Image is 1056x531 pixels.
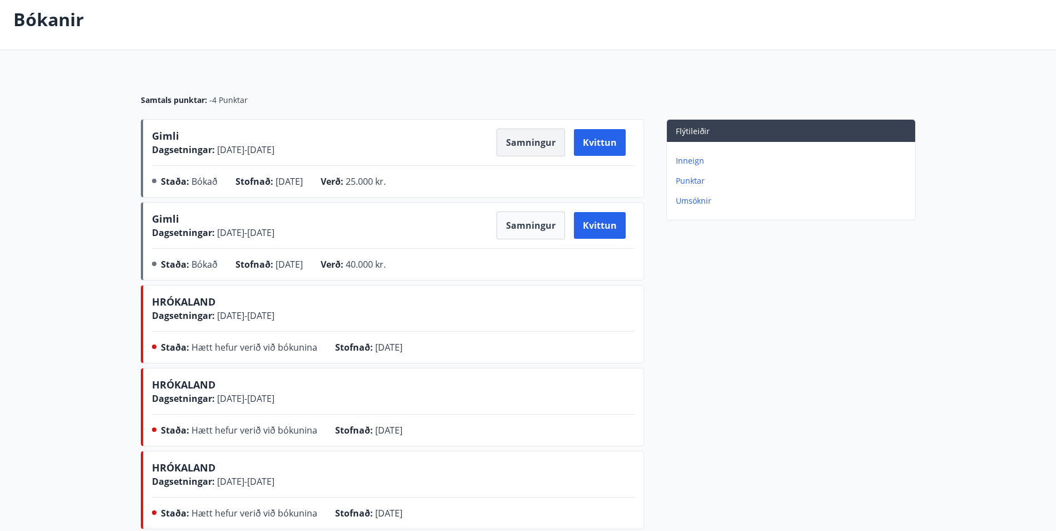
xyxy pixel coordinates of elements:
span: Flýtileiðir [676,126,710,136]
span: Hætt hefur verið við bókunina [191,507,317,519]
span: HRÓKALAND [152,378,215,391]
span: [DATE] [375,507,402,519]
p: Punktar [676,175,911,186]
span: Staða : [161,341,189,353]
span: [DATE] - [DATE] [215,475,274,488]
span: Dagsetningar : [152,392,215,405]
p: Inneign [676,155,911,166]
span: Dagsetningar : [152,475,215,488]
span: Bókað [191,175,218,188]
span: Gimli [152,129,179,142]
button: Kvittun [574,212,626,239]
p: Bókanir [13,7,84,32]
span: Staða : [161,507,189,519]
span: [DATE] - [DATE] [215,309,274,322]
span: [DATE] [276,258,303,271]
span: Verð : [321,258,343,271]
span: Stofnað : [335,424,373,436]
span: Hætt hefur verið við bókunina [191,424,317,436]
span: Verð : [321,175,343,188]
span: Stofnað : [335,507,373,519]
span: 25.000 kr. [346,175,386,188]
span: [DATE] - [DATE] [215,392,274,405]
span: Dagsetningar : [152,144,215,156]
span: Staða : [161,258,189,271]
span: Bókað [191,258,218,271]
span: Samtals punktar : [141,95,207,106]
span: HRÓKALAND [152,461,215,474]
button: Kvittun [574,129,626,156]
span: [DATE] - [DATE] [215,227,274,239]
p: Umsóknir [676,195,911,206]
span: Gimli [152,212,179,225]
span: [DATE] [276,175,303,188]
span: Stofnað : [235,258,273,271]
span: -4 Punktar [209,95,248,106]
span: [DATE] [375,341,402,353]
span: [DATE] - [DATE] [215,144,274,156]
span: Stofnað : [335,341,373,353]
button: Samningur [497,129,565,156]
span: Dagsetningar : [152,309,215,322]
span: Staða : [161,424,189,436]
span: Hætt hefur verið við bókunina [191,341,317,353]
span: HRÓKALAND [152,295,215,308]
span: 40.000 kr. [346,258,386,271]
span: [DATE] [375,424,402,436]
span: Dagsetningar : [152,227,215,239]
button: Samningur [497,212,565,239]
span: Stofnað : [235,175,273,188]
span: Staða : [161,175,189,188]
